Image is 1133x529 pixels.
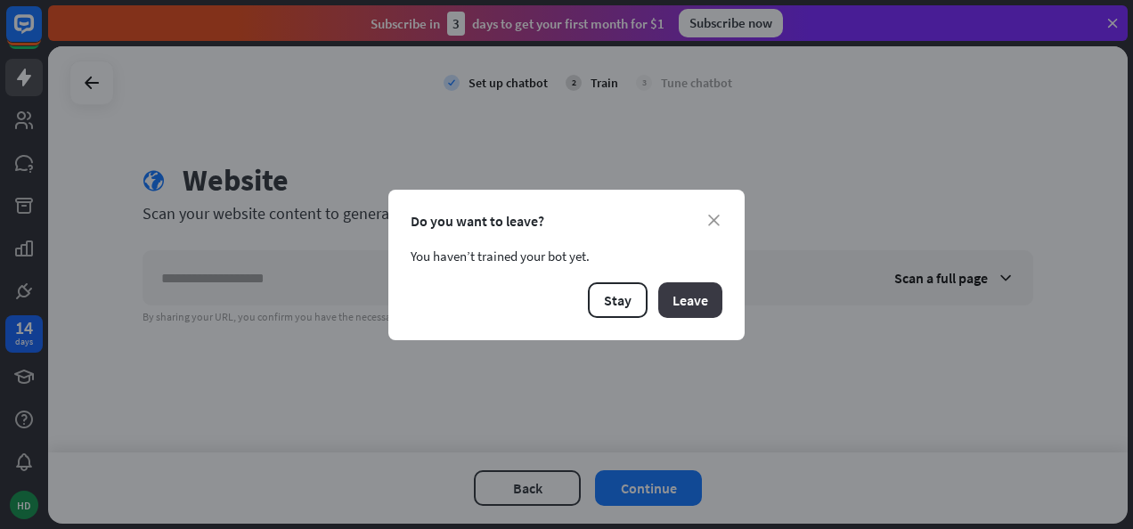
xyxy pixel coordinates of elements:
div: You haven’t trained your bot yet. [411,248,722,264]
div: Do you want to leave? [411,212,722,230]
i: close [708,215,720,226]
button: Open LiveChat chat widget [14,7,68,61]
button: Leave [658,282,722,318]
button: Stay [588,282,648,318]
